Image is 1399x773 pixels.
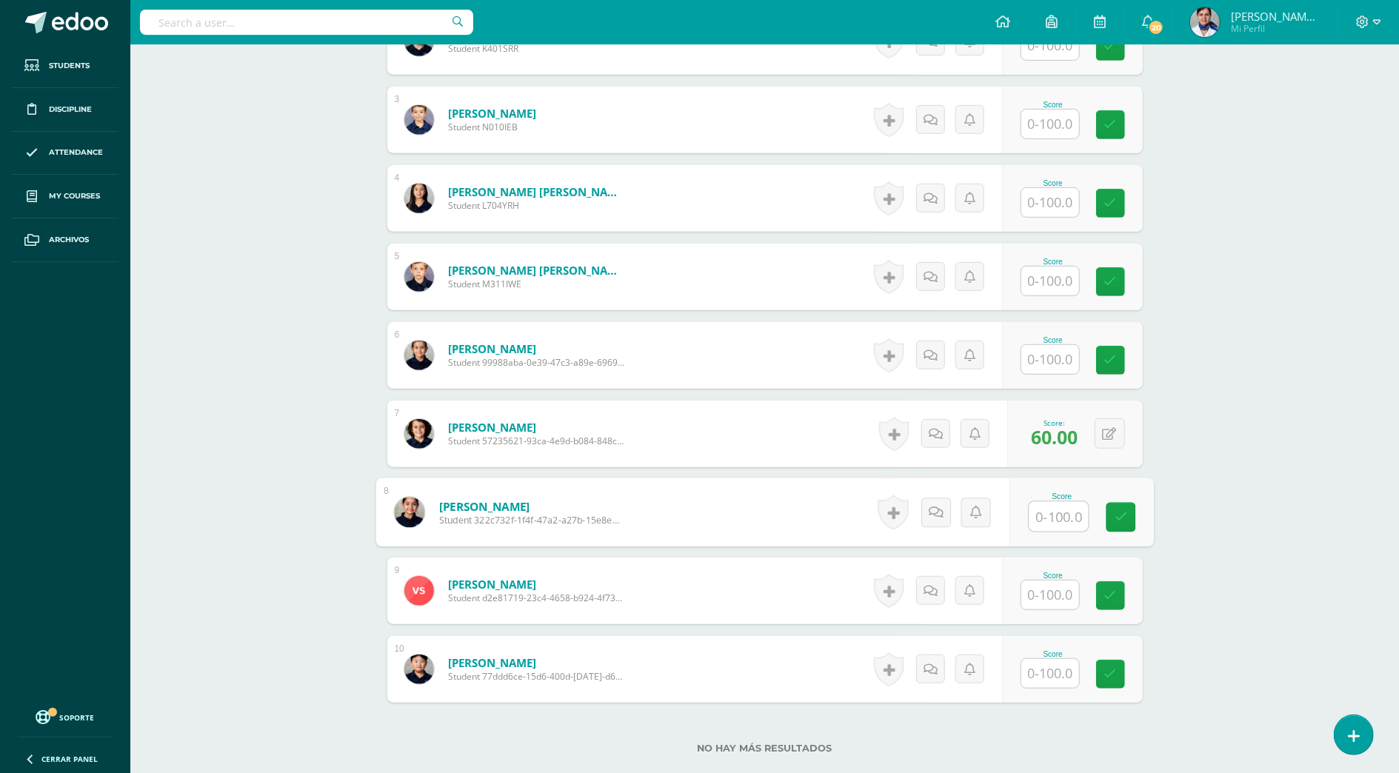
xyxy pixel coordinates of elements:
[1021,659,1079,688] input: 0-100.0
[12,218,118,262] a: Archivos
[18,706,113,726] a: Soporte
[1028,492,1095,501] div: Score
[394,497,424,527] img: 6d147f9232f503aa888c01ca32f5f0fd.png
[1148,19,1164,36] span: 20
[140,10,473,35] input: Search a user…
[12,132,118,175] a: Attendance
[448,577,626,592] a: [PERSON_NAME]
[448,356,626,369] span: Student 99988aba-0e39-47c3-a89e-69697cf3ce71
[404,341,434,370] img: 0f4e9ab9c19df8885bfbde419220048e.png
[1021,572,1086,580] div: Score
[1029,502,1088,532] input: 0-100.0
[49,190,100,202] span: My courses
[12,175,118,218] a: My courses
[448,278,626,290] span: Student M311IWE
[1021,188,1079,217] input: 0-100.0
[448,420,626,435] a: [PERSON_NAME]
[1021,179,1086,187] div: Score
[448,263,626,278] a: [PERSON_NAME] [PERSON_NAME]
[12,44,118,88] a: Students
[448,655,626,670] a: [PERSON_NAME]
[404,105,434,135] img: 154ffb4021df222a29366620f0c07b5c.png
[1231,22,1320,35] span: Mi Perfil
[49,147,103,158] span: Attendance
[448,592,626,604] span: Student d2e81719-23c4-4658-b924-4f73b4a7282c
[41,754,98,764] span: Cerrar panel
[448,184,626,199] a: [PERSON_NAME] [PERSON_NAME]
[404,262,434,292] img: ddb98d64c1575bdbdb695d4713f6d1e6.png
[448,670,626,683] span: Student 77ddd6ce-15d6-400d-[DATE]-d60ee400c085
[448,435,626,447] span: Student 57235621-93ca-4e9d-b084-848ca1028b5a
[1190,7,1220,37] img: 1792bf0c86e4e08ac94418cc7cb908c7.png
[438,514,621,527] span: Student 322c732f-1f4f-47a2-a27b-15e8ee8d9b39
[1021,31,1079,60] input: 0-100.0
[1032,424,1078,449] span: 60.00
[1021,580,1079,609] input: 0-100.0
[1021,650,1086,658] div: Score
[1021,258,1086,266] div: Score
[49,60,90,72] span: Students
[448,341,626,356] a: [PERSON_NAME]
[438,498,621,514] a: [PERSON_NAME]
[404,576,434,606] img: 7d335e3ee09f30ac87e034ae0a444c5e.png
[49,234,89,246] span: Archivos
[1021,110,1079,138] input: 0-100.0
[448,121,536,133] span: Student N010IEB
[404,655,434,684] img: dcd5c6c92e08589f36435295726005f6.png
[448,106,536,121] a: [PERSON_NAME]
[49,104,92,116] span: Discipline
[1021,267,1079,295] input: 0-100.0
[1021,336,1086,344] div: Score
[387,743,1143,754] label: No hay más resultados
[1021,101,1086,109] div: Score
[1032,418,1078,428] div: Score:
[12,88,118,132] a: Discipline
[404,184,434,213] img: c36c456f406d79701d05da29915229b7.png
[1231,9,1320,24] span: [PERSON_NAME] [PERSON_NAME]
[448,199,626,212] span: Student L704YRH
[404,419,434,449] img: cba0c8055d3b121cc5cd32902ce0586d.png
[1021,345,1079,374] input: 0-100.0
[60,712,95,723] span: Soporte
[448,42,626,55] span: Student K401SRR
